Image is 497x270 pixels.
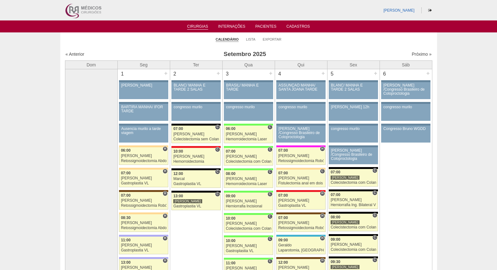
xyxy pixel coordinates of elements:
div: Key: Bartira [119,145,168,147]
span: 09:00 [278,238,288,242]
span: Hospital [320,191,325,196]
div: Key: Neomater [276,235,325,237]
div: 5 [327,69,337,79]
div: 1 [118,69,127,79]
div: BLANC/ MANHÃ E TARDE 2 SALAS [174,83,219,92]
span: Hospital [320,213,325,218]
div: 4 [275,69,285,79]
th: Sáb [380,60,432,69]
div: Key: Brasil [224,146,273,148]
div: Key: Aviso [381,80,430,82]
div: Geraldo [278,243,324,247]
span: Consultório [267,259,272,264]
div: Gastroplastia VL [226,249,271,253]
div: Key: Aviso [276,102,325,104]
span: 09:00 [226,194,235,198]
div: [PERSON_NAME] [226,177,271,181]
span: 07:00 [278,193,288,198]
th: Ter [170,60,222,69]
span: 07:00 [278,216,288,220]
a: congresso murilo [224,104,273,121]
div: Gastroplastia VL [121,248,166,252]
div: Key: Aviso [329,80,378,82]
div: ASSUNÇÃO MANHÃ/ SANTA JOANA TARDE [278,83,323,92]
a: « Anterior [66,52,84,57]
a: Internações [218,24,246,31]
div: Key: Blanc [329,167,378,169]
div: Hemorroidectomia Laser [226,182,271,186]
div: [PERSON_NAME] [121,266,166,270]
a: [PERSON_NAME] /Congresso Brasileiro de Coloproctologia [276,126,325,143]
div: Key: Brasil [224,168,273,170]
span: 08:00 [226,172,235,176]
div: Key: Bartira [119,212,168,214]
a: C 06:00 [PERSON_NAME] Hemorroidectomia Laser [224,126,273,143]
div: + [268,69,273,77]
div: Key: Bartira [276,168,325,170]
div: Fistulectomia anal em dois tempos [278,181,324,185]
a: C 10:00 [PERSON_NAME] Gastroplastia VL [224,237,273,255]
div: Gastroplastia VL [278,204,324,208]
div: [PERSON_NAME] [121,199,166,203]
div: [PERSON_NAME] [226,199,271,203]
div: Colecistectomia com Colangiografia VL [331,181,376,185]
div: BARTIRA MANHÃ/ IFOR TARDE [121,105,166,113]
div: congresso murilo [383,105,428,109]
div: Colecistectomia com Colangiografia VL [226,227,271,231]
div: [PERSON_NAME] [121,154,166,158]
div: [PERSON_NAME] [331,265,359,269]
div: [PERSON_NAME] [226,132,271,136]
div: Key: Bartira [119,168,168,170]
a: BRASIL/ MANHÃ E TARDE [224,82,273,99]
div: Gastroplastia VL [121,181,166,185]
div: + [163,69,169,77]
div: Colecistectomia sem Colangiografia VL [173,137,219,141]
div: Key: Assunção [276,190,325,192]
a: [PERSON_NAME] /Congresso Brasileiro de Coloproctologia [381,82,430,99]
div: [PERSON_NAME] [226,222,271,226]
a: congresso murilo [171,104,220,121]
span: Hospital [163,236,167,241]
span: Hospital [163,146,167,151]
div: Key: Aviso [276,80,325,82]
span: Consultório [267,236,272,241]
a: H 07:00 [PERSON_NAME] Retossigmoidectomia Robótica [276,147,325,165]
div: [PERSON_NAME] [278,199,324,203]
th: Qui [275,60,327,69]
a: [PERSON_NAME] [383,8,414,13]
div: Key: Santa Joana [276,257,325,259]
div: BLANC/ MANHÃ E TARDE 2 SALAS [331,83,376,92]
div: 2 [170,69,180,79]
div: Marcal [173,177,219,181]
span: Hospital [163,213,167,218]
a: C 10:00 [PERSON_NAME] Hemorroidectomia [171,148,220,166]
span: 10:00 [226,239,235,243]
a: Próximo » [412,52,431,57]
span: Consultório [267,192,272,197]
div: Congresso Bruno WGDD [383,127,428,131]
span: 07:00 [331,193,340,197]
div: [PERSON_NAME] [121,176,166,180]
div: Retossigmoidectomia Robótica [278,226,324,230]
th: Sex [327,60,380,69]
a: Congresso Bruno WGDD [381,126,430,143]
span: 11:00 [226,261,235,265]
span: Hospital [163,258,167,263]
span: 11:00 [121,238,131,242]
span: 09:00 [331,237,340,242]
a: C 09:00 [PERSON_NAME] Herniorrafia Incisional [224,193,273,210]
a: BARTIRA MANHÃ/ IFOR TARDE [119,104,168,121]
div: [PERSON_NAME] [278,266,324,270]
span: Consultório [267,125,272,130]
a: congresso murilo [276,104,325,121]
div: [PERSON_NAME] [331,243,376,247]
div: [PERSON_NAME] /Congresso Brasileiro de Coloproctologia [331,149,376,161]
a: Lista [246,37,256,42]
div: Key: Aviso [329,124,378,126]
span: Consultório [372,257,377,262]
div: Retossigmoidectomia Abdominal VL [121,226,166,230]
a: H 07:00 [PERSON_NAME] Gastroplastia VL [276,192,325,210]
a: C 08:00 [PERSON_NAME] Colecistectomia com Colangiografia VL [329,214,378,231]
div: Key: Aviso [381,124,430,126]
span: 09:30 [331,260,340,264]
